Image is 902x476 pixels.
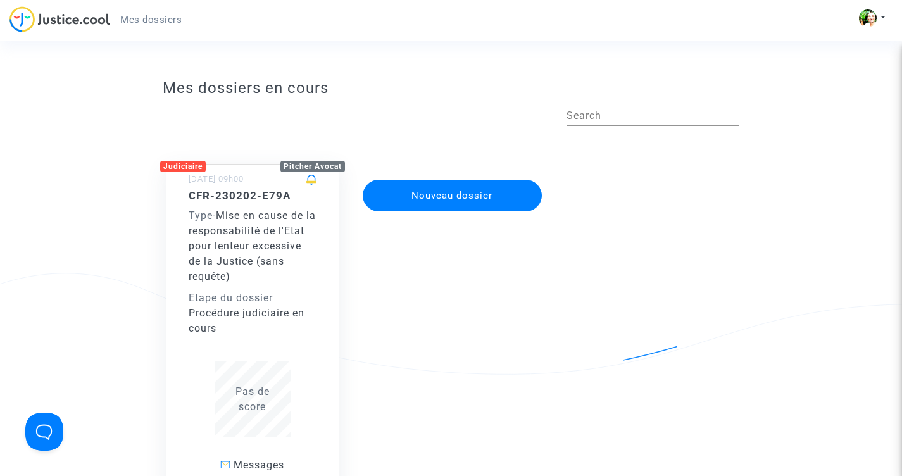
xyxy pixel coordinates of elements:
div: Pitcher Avocat [280,161,345,172]
div: Judiciaire [160,161,206,172]
span: Messages [234,459,284,471]
span: Mes dossiers [120,14,182,25]
div: Etape du dossier [189,291,316,306]
img: jc-logo.svg [9,6,110,32]
a: Nouveau dossier [361,172,544,184]
span: - [189,210,216,222]
h5: CFR-230202-E79A [189,189,316,202]
h3: Mes dossiers en cours [163,79,739,97]
span: Mise en cause de la responsabilité de l'Etat pour lenteur excessive de la Justice (sans requête) [189,210,316,282]
small: [DATE] 09h00 [189,174,244,184]
div: Procédure judiciaire en cours [189,306,316,336]
button: Nouveau dossier [363,180,542,211]
iframe: Help Scout Beacon - Open [25,413,63,451]
a: Mes dossiers [110,10,192,29]
span: Type [189,210,213,222]
img: AEdFTp7m1PNpUoj771Jkkte8mUarIV8-7f5LNOYNHLn41Q=s96-c [859,9,877,27]
span: Pas de score [235,385,270,413]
